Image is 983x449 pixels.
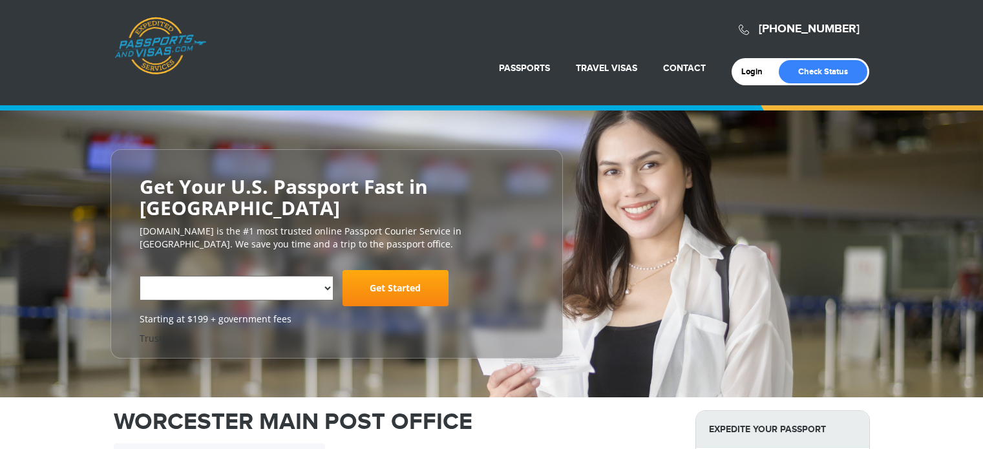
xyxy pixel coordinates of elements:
span: Starting at $199 + government fees [140,313,534,326]
a: Login [741,67,772,77]
strong: Expedite Your Passport [696,411,869,448]
a: Travel Visas [576,63,637,74]
a: Passports [499,63,550,74]
a: [PHONE_NUMBER] [759,22,860,36]
a: Get Started [343,270,449,306]
a: Trustpilot [140,332,182,344]
h2: Get Your U.S. Passport Fast in [GEOGRAPHIC_DATA] [140,176,534,218]
a: Contact [663,63,706,74]
p: [DOMAIN_NAME] is the #1 most trusted online Passport Courier Service in [GEOGRAPHIC_DATA]. We sav... [140,225,534,251]
a: Check Status [779,60,867,83]
a: Passports & [DOMAIN_NAME] [114,17,206,75]
h1: WORCESTER MAIN POST OFFICE [114,410,676,433]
